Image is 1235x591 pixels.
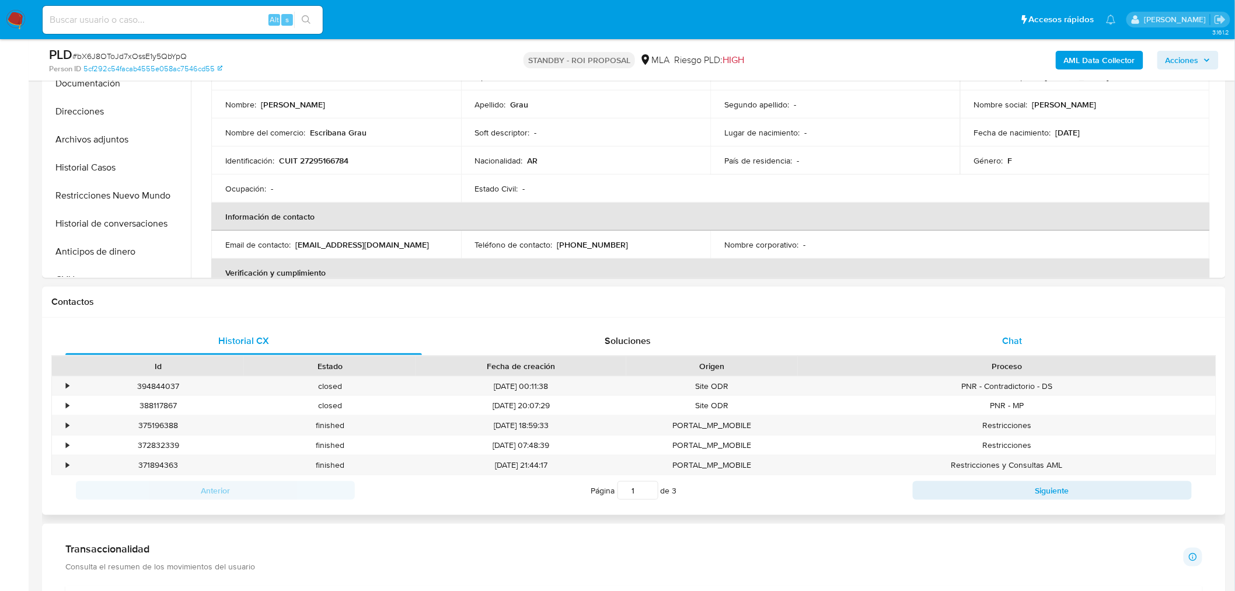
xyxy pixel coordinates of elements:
[225,127,305,138] p: Nombre del comercio :
[806,360,1208,372] div: Proceso
[1056,51,1143,69] button: AML Data Collector
[798,396,1216,415] div: PNR - MP
[511,99,529,110] p: Grau
[225,155,274,166] p: Identificación :
[66,400,69,411] div: •
[211,203,1210,231] th: Información de contacto
[798,436,1216,455] div: Restricciones
[225,71,275,82] p: ID de usuario :
[49,64,81,74] b: Person ID
[974,99,1028,110] p: Nombre social :
[66,381,69,392] div: •
[416,416,626,435] div: [DATE] 18:59:33
[45,69,191,98] button: Documentación
[974,127,1051,138] p: Fecha de nacimiento :
[244,416,416,435] div: finished
[416,436,626,455] div: [DATE] 07:48:39
[295,239,429,250] p: [EMAIL_ADDRESS][DOMAIN_NAME]
[66,460,69,471] div: •
[72,50,187,62] span: # bX6J8OToJd7xOssE1y5QbYpQ
[72,396,244,415] div: 388117867
[535,127,537,138] p: -
[674,54,744,67] span: Riesgo PLD:
[626,396,798,415] div: Site ODR
[804,127,807,138] p: -
[225,99,256,110] p: Nombre :
[72,436,244,455] div: 372832339
[1144,14,1210,25] p: juanbautista.fernandez@mercadolibre.com
[66,420,69,431] div: •
[913,481,1192,500] button: Siguiente
[280,71,313,82] p: 9260072
[81,360,236,372] div: Id
[1056,127,1080,138] p: [DATE]
[794,99,796,110] p: -
[724,71,741,82] p: Sitio :
[244,436,416,455] div: finished
[43,12,323,27] input: Buscar usuario o caso...
[1166,51,1199,69] span: Acciones
[1003,334,1023,347] span: Chat
[270,14,279,25] span: Alt
[45,98,191,126] button: Direcciones
[1214,13,1226,26] a: Salir
[261,99,325,110] p: [PERSON_NAME]
[1064,51,1135,69] b: AML Data Collector
[83,64,222,74] a: 5cf292c54facab4555e058ac7546cd55
[475,183,518,194] p: Estado Civil :
[45,238,191,266] button: Anticipos de dinero
[475,71,522,82] p: Tipo entidad :
[72,456,244,475] div: 371894363
[244,377,416,396] div: closed
[51,296,1216,308] h1: Contactos
[252,360,407,372] div: Estado
[475,99,506,110] p: Apellido :
[294,12,318,28] button: search-icon
[1157,51,1219,69] button: Acciones
[798,377,1216,396] div: PNR - Contradictorio - DS
[1106,15,1116,25] a: Notificaciones
[285,14,289,25] span: s
[218,334,269,347] span: Historial CX
[1032,99,1097,110] p: [PERSON_NAME]
[211,259,1210,287] th: Verificación y cumplimiento
[634,360,790,372] div: Origen
[424,360,618,372] div: Fecha de creación
[724,127,800,138] p: Lugar de nacimiento :
[72,377,244,396] div: 394844037
[557,239,629,250] p: [PHONE_NUMBER]
[66,440,69,451] div: •
[244,396,416,415] div: closed
[724,99,789,110] p: Segundo apellido :
[1212,27,1229,37] span: 3.161.2
[528,155,538,166] p: AR
[1008,155,1013,166] p: F
[798,416,1216,435] div: Restricciones
[605,334,651,347] span: Soluciones
[271,183,273,194] p: -
[798,456,1216,475] div: Restricciones y Consultas AML
[724,155,792,166] p: País de residencia :
[45,154,191,182] button: Historial Casos
[803,239,805,250] p: -
[640,54,669,67] div: MLA
[416,377,626,396] div: [DATE] 00:11:38
[626,416,798,435] div: PORTAL_MP_MOBILE
[45,126,191,154] button: Archivos adjuntos
[672,485,677,496] span: 3
[723,53,744,67] span: HIGH
[310,127,367,138] p: Escribana Grau
[746,71,762,82] p: MLA
[526,71,557,82] p: Persona
[76,481,355,500] button: Anterior
[475,239,553,250] p: Teléfono de contacto :
[524,52,635,68] p: STANDBY - ROI PROPOSAL
[45,182,191,210] button: Restricciones Nuevo Mundo
[49,45,72,64] b: PLD
[475,127,530,138] p: Soft descriptor :
[45,266,191,294] button: CVU
[626,377,798,396] div: Site ODR
[1045,71,1110,82] p: [PERSON_NAME]
[416,396,626,415] div: [DATE] 20:07:29
[225,183,266,194] p: Ocupación :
